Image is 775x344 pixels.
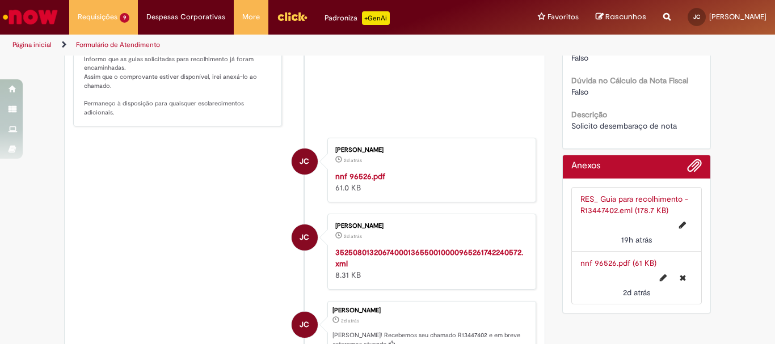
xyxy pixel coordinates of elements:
[242,11,260,23] span: More
[362,11,390,25] p: +GenAi
[146,11,225,23] span: Despesas Corporativas
[621,235,652,245] span: 19h atrás
[673,269,693,287] button: Excluir nnf 96526.pdf
[332,307,530,314] div: [PERSON_NAME]
[335,247,523,269] a: 35250801320674000136550010000965261742240572.xml
[623,287,650,298] time: 26/08/2025 10:23:50
[571,75,688,86] b: Dúvida no Cálculo da Nota Fiscal
[76,40,160,49] a: Formulário de Atendimento
[335,247,524,281] div: 8.31 KB
[300,311,309,338] span: JC
[571,161,600,171] h2: Anexos
[571,87,588,97] span: Falso
[341,317,359,324] time: 26/08/2025 10:24:18
[621,235,652,245] time: 27/08/2025 14:01:37
[292,312,318,338] div: Joyci Gondim Costa
[12,40,52,49] a: Página inicial
[341,317,359,324] span: 2d atrás
[344,157,362,164] span: 2d atrás
[335,171,385,181] a: nnf 96526.pdf
[709,12,766,22] span: [PERSON_NAME]
[292,224,318,250] div: Joyci Gondim Costa
[687,158,702,179] button: Adicionar anexos
[9,35,508,56] ul: Trilhas de página
[571,53,588,63] span: Falso
[580,258,656,268] a: nnf 96526.pdf (61 KB)
[277,8,308,25] img: click_logo_yellow_360x200.png
[693,13,700,20] span: JC
[120,13,129,23] span: 9
[672,216,693,234] button: Editar nome de arquivo RES_ Guia para recolhimento - R13447402.eml
[300,148,309,175] span: JC
[571,121,677,131] span: Solicito desembaraço de nota
[84,37,273,117] p: Boa tarde, Joyci! Tudo bem? Informo que as guias solicitadas para recolhimento já foram encaminha...
[580,194,688,215] a: RES_ Guia para recolhimento - R13447402.eml (178.7 KB)
[1,6,60,28] img: ServiceNow
[335,147,524,154] div: [PERSON_NAME]
[335,223,524,230] div: [PERSON_NAME]
[335,171,524,193] div: 61.0 KB
[325,11,390,25] div: Padroniza
[653,269,673,287] button: Editar nome de arquivo nnf 96526.pdf
[344,233,362,240] time: 26/08/2025 10:23:17
[623,287,650,298] span: 2d atrás
[78,11,117,23] span: Requisições
[344,233,362,240] span: 2d atrás
[292,148,318,175] div: Joyci Gondim Costa
[547,11,579,23] span: Favoritos
[605,11,646,22] span: Rascunhos
[300,224,309,251] span: JC
[596,12,646,23] a: Rascunhos
[571,109,607,120] b: Descrição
